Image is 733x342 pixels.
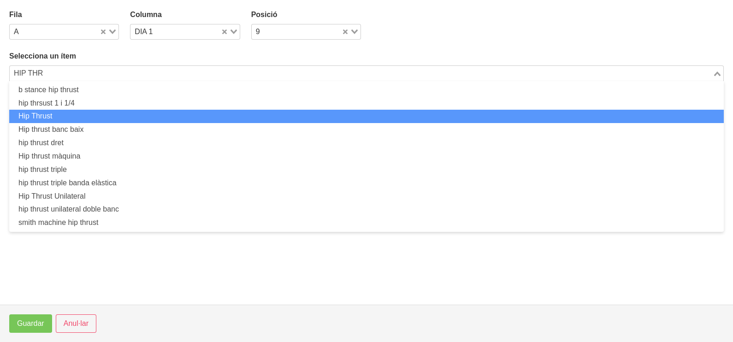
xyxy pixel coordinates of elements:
span: DIA 1 [135,27,153,37]
label: Fila [9,9,119,20]
li: hip thrust unilateral doble banc [9,203,724,216]
li: Hip Thrust [9,110,724,123]
div: Search for option [251,24,361,40]
button: Anul·lar [56,314,96,333]
li: b stance hip thrust [9,83,724,97]
label: Posició [251,9,361,20]
input: Search for option [11,68,712,79]
li: hip thrsust 1 i 1/4 [9,97,724,110]
li: Hip thrust banc baix [9,123,724,136]
div: Search for option [130,24,240,40]
li: hip thrust triple [9,163,724,177]
input: Search for option [156,26,219,37]
span: Anul·lar [64,318,89,329]
button: Guardar [9,314,52,333]
span: A [14,27,19,37]
label: Columna [130,9,240,20]
li: hip thrust triple banda elàstica [9,177,724,190]
button: Clear Selected [343,29,348,35]
li: smith machine hip thrust [9,216,724,230]
button: Clear Selected [101,29,106,35]
button: Clear Selected [222,29,227,35]
span: 9 [256,27,260,37]
input: Search for option [22,26,99,37]
label: Selecciona un ítem [9,51,724,62]
div: Search for option [9,65,724,81]
li: Hip Thrust Unilateral [9,190,724,203]
input: Search for option [263,26,341,37]
span: Guardar [17,318,44,329]
div: Search for option [9,24,119,40]
li: hip thrust dret [9,136,724,150]
li: Hip thrust màquina [9,150,724,163]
